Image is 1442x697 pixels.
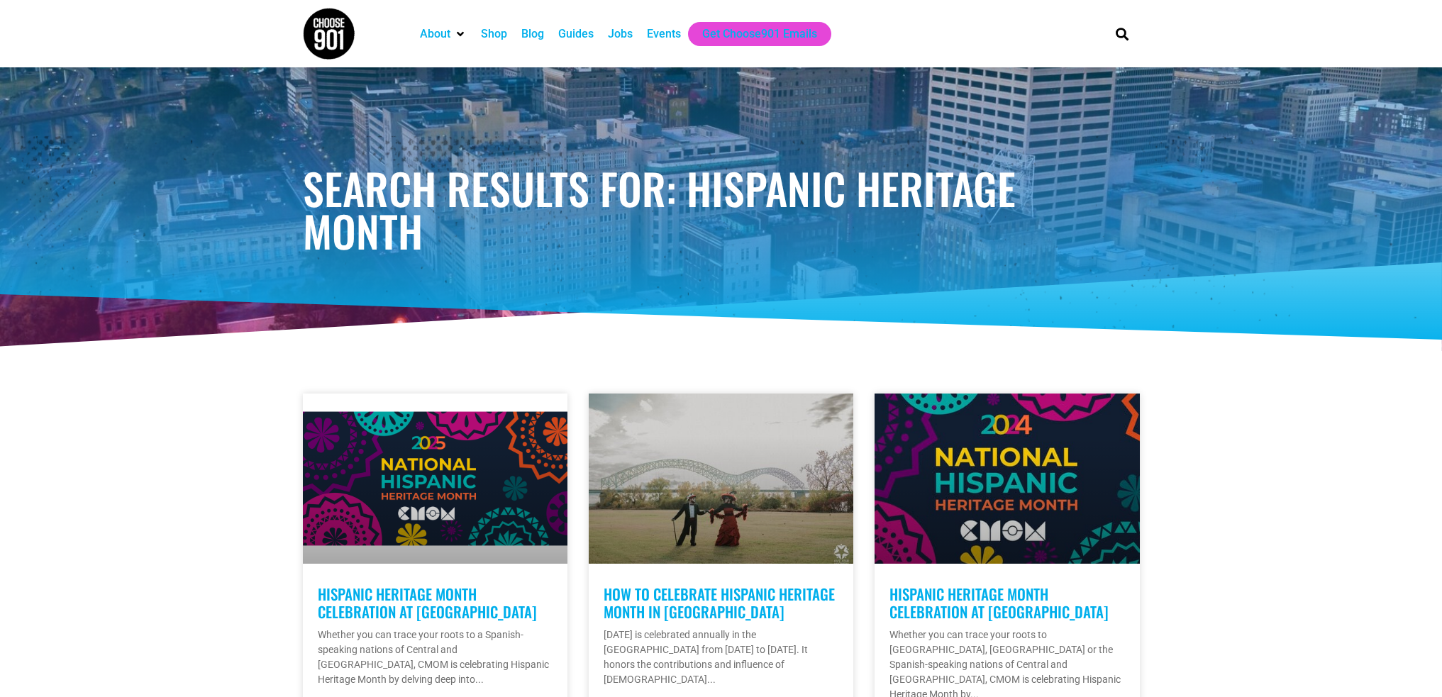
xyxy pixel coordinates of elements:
a: Shop [481,26,507,43]
div: Search [1110,22,1133,45]
a: Jobs [608,26,633,43]
a: How to Celebrate Hispanic Heritage Month in [GEOGRAPHIC_DATA] [604,583,835,623]
p: [DATE] is celebrated annually in the [GEOGRAPHIC_DATA] from [DATE] to [DATE]. It honors the contr... [604,628,838,687]
nav: Main nav [413,22,1091,46]
p: Whether you can trace your roots to a Spanish-speaking nations of Central and [GEOGRAPHIC_DATA], ... [318,628,553,687]
a: About [420,26,450,43]
a: Events [647,26,681,43]
div: About [413,22,474,46]
a: Bold text reads "2024 National Hispanic Heritage Month" on a dark background with colorful, decor... [875,394,1139,564]
a: Hispanic Heritage Month Celebration at [GEOGRAPHIC_DATA] [318,583,537,623]
a: Colorful geometric patterns surround the text "2025 National Hispanic Heritage Month" on a dark b... [303,394,567,564]
a: Get Choose901 Emails [702,26,817,43]
a: Hispanic Heritage Month Celebration at [GEOGRAPHIC_DATA] [889,583,1109,623]
a: Blog [521,26,544,43]
a: Guides [558,26,594,43]
h1: Search Results for: hispanic heritage month [303,167,1140,252]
